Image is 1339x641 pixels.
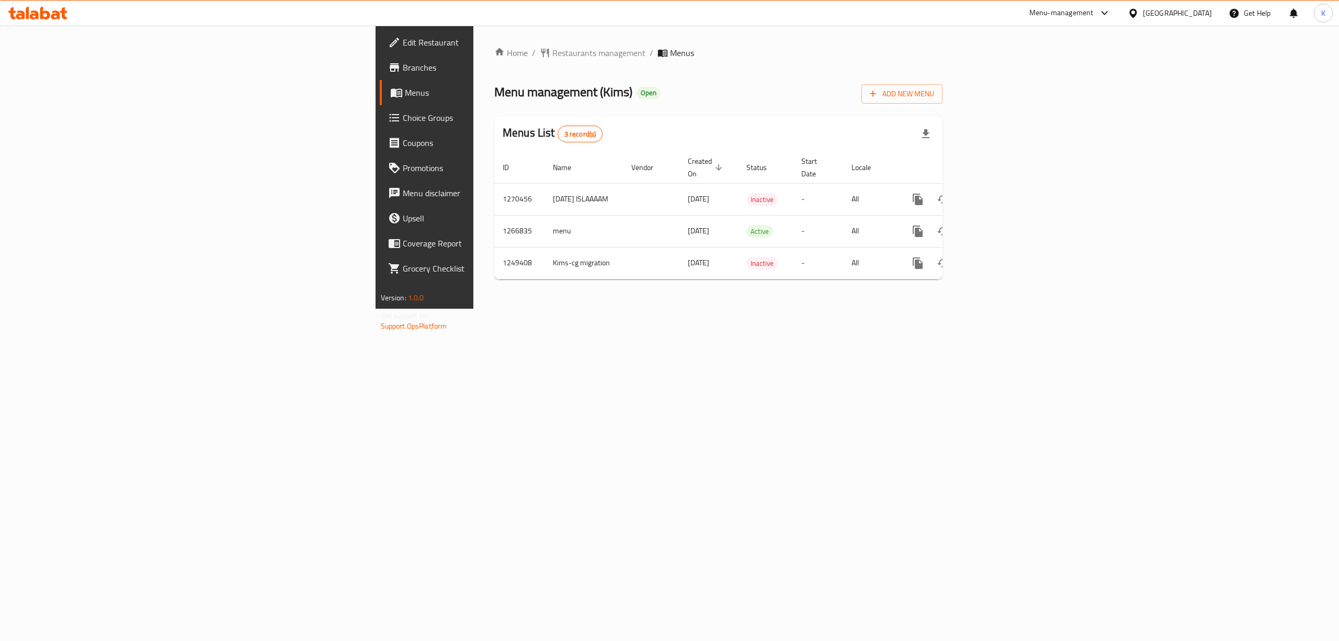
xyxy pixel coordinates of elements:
[403,162,591,174] span: Promotions
[637,87,661,99] div: Open
[746,193,778,206] div: Inactive
[403,111,591,124] span: Choice Groups
[553,161,585,174] span: Name
[870,87,934,100] span: Add New Menu
[1029,7,1094,19] div: Menu-management
[405,86,591,99] span: Menus
[380,231,599,256] a: Coverage Report
[746,161,780,174] span: Status
[670,47,694,59] span: Menus
[688,256,709,269] span: [DATE]
[793,247,843,279] td: -
[380,181,599,206] a: Menu disclaimer
[403,61,591,74] span: Branches
[558,129,603,139] span: 3 record(s)
[403,36,591,49] span: Edit Restaurant
[403,137,591,149] span: Coupons
[801,155,831,180] span: Start Date
[558,126,603,142] div: Total records count
[381,319,447,333] a: Support.OpsPlatform
[637,88,661,97] span: Open
[746,226,773,238] span: Active
[380,80,599,105] a: Menus
[905,187,931,212] button: more
[380,256,599,281] a: Grocery Checklist
[931,219,956,244] button: Change Status
[931,251,956,276] button: Change Status
[1321,7,1325,19] span: K
[380,130,599,155] a: Coupons
[408,291,424,305] span: 1.0.0
[688,192,709,206] span: [DATE]
[403,187,591,199] span: Menu disclaimer
[746,225,773,238] div: Active
[494,152,1014,279] table: enhanced table
[905,219,931,244] button: more
[380,55,599,80] a: Branches
[861,84,943,104] button: Add New Menu
[931,187,956,212] button: Change Status
[380,155,599,181] a: Promotions
[381,309,429,322] span: Get support on:
[503,161,523,174] span: ID
[852,161,884,174] span: Locale
[380,206,599,231] a: Upsell
[380,30,599,55] a: Edit Restaurant
[688,155,725,180] span: Created On
[843,247,897,279] td: All
[843,183,897,215] td: All
[843,215,897,247] td: All
[650,47,653,59] li: /
[793,183,843,215] td: -
[380,105,599,130] a: Choice Groups
[905,251,931,276] button: more
[688,224,709,238] span: [DATE]
[793,215,843,247] td: -
[403,262,591,275] span: Grocery Checklist
[403,237,591,250] span: Coverage Report
[403,212,591,224] span: Upsell
[503,125,603,142] h2: Menus List
[913,121,938,147] div: Export file
[1143,7,1212,19] div: [GEOGRAPHIC_DATA]
[746,257,778,269] span: Inactive
[381,291,406,305] span: Version:
[494,47,943,59] nav: breadcrumb
[897,152,1014,184] th: Actions
[746,194,778,206] span: Inactive
[631,161,667,174] span: Vendor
